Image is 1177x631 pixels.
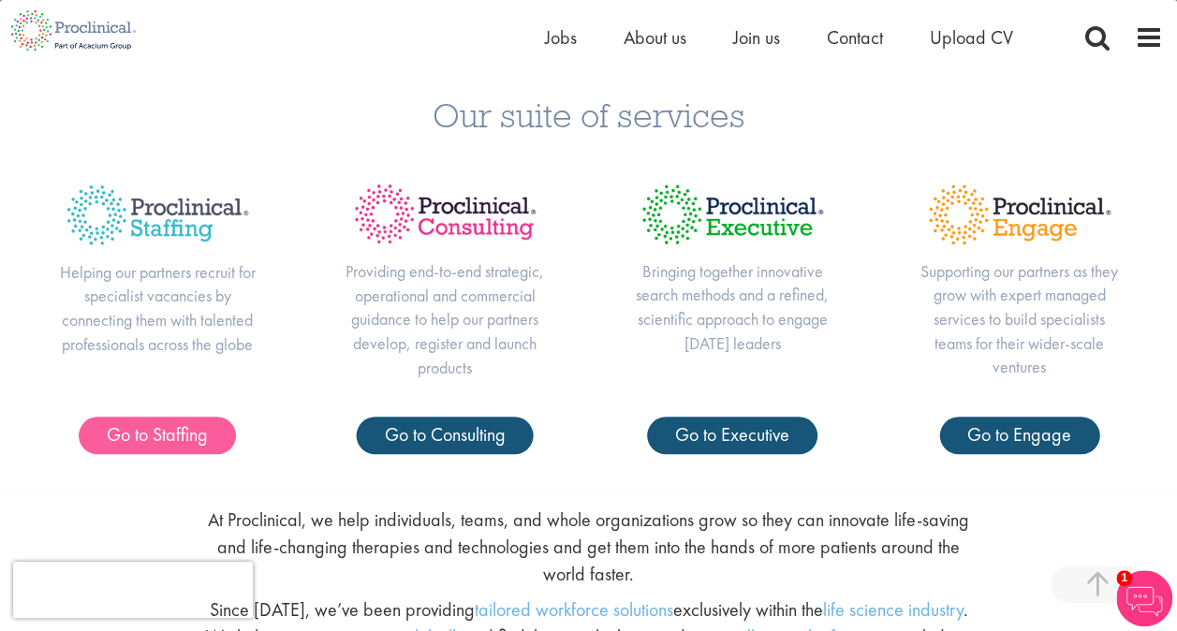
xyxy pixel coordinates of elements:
[827,25,883,50] a: Contact
[930,25,1013,50] a: Upload CV
[626,169,839,258] img: Proclinical Title
[939,417,1099,454] a: Go to Engage
[1116,570,1172,626] img: Chatbot
[475,597,673,622] a: tailored workforce solutions
[823,597,964,622] a: life science industry
[1116,570,1132,586] span: 1
[626,259,839,356] p: Bringing together innovative search methods and a refined, scientific approach to engage [DATE] l...
[13,562,253,618] iframe: reCAPTCHA
[357,417,534,454] a: Go to Consulting
[913,259,1126,380] p: Supporting our partners as they grow with expert managed services to build specialists teams for ...
[107,422,208,447] span: Go to Staffing
[624,25,686,50] a: About us
[647,417,817,454] a: Go to Executive
[339,169,552,259] img: Proclinical Title
[51,260,264,357] p: Helping our partners recruit for specialist vacancies by connecting them with talented profession...
[14,97,1163,132] h3: Our suite of services
[385,422,506,447] span: Go to Consulting
[79,417,236,454] a: Go to Staffing
[967,422,1071,447] span: Go to Engage
[675,422,789,447] span: Go to Executive
[201,506,977,587] p: At Proclinical, we help individuals, teams, and whole organizations grow so they can innovate lif...
[733,25,780,50] a: Join us
[51,169,264,259] img: Proclinical Title
[339,259,552,380] p: Providing end-to-end strategic, operational and commercial guidance to help our partners develop,...
[913,169,1126,258] img: Proclinical Title
[545,25,577,50] a: Jobs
